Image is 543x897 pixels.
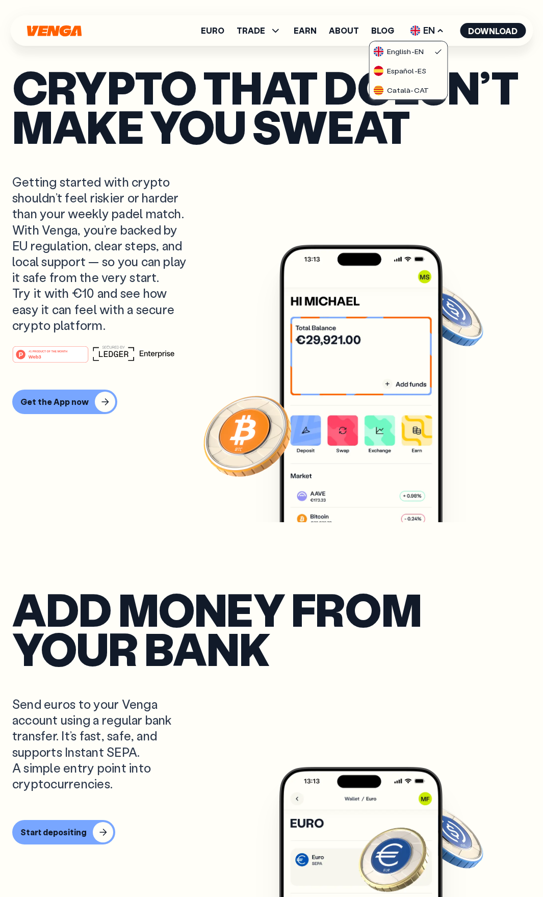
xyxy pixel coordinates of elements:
[12,352,89,365] a: #1 PRODUCT OF THE MONTHWeb3
[374,66,426,76] div: Español - ES
[20,827,87,837] div: Start depositing
[25,25,83,37] svg: Home
[406,22,448,39] span: EN
[410,25,420,36] img: flag-uk
[329,27,359,35] a: About
[294,27,317,35] a: Earn
[374,46,384,57] img: flag-uk
[20,397,89,407] div: Get the App now
[237,27,265,35] span: TRADE
[12,67,531,145] h1: Crypto that doesn’t make you sweat
[201,390,293,481] img: Bitcoin
[29,354,41,360] tspan: Web3
[370,61,447,80] a: flag-esEspañol-ES
[370,41,447,61] a: flag-ukEnglish-EN
[371,27,394,35] a: Blog
[374,85,429,95] div: Català - CAT
[12,390,114,414] a: Get the App now
[12,820,115,844] button: Start depositing
[279,245,443,586] img: Venga app preview
[412,278,485,351] img: Solana
[374,85,384,95] img: flag-cat
[12,696,196,791] p: Send euros to your Venga account using a regular bank transfer. It’s fast, safe, and supports Ins...
[12,174,196,333] p: Getting started with crypto shouldn’t feel riskier or harder than your weekly padel match. With V...
[12,390,117,414] button: Get the App now
[12,820,114,844] a: Start depositing
[374,66,384,76] img: flag-es
[412,800,485,874] img: Solana
[201,27,224,35] a: Euro
[370,80,447,99] a: flag-catCatalà-CAT
[374,46,424,57] div: English - EN
[29,350,67,353] tspan: #1 PRODUCT OF THE MONTH
[12,590,421,668] h1: Add money from your bank
[237,24,281,37] span: TRADE
[460,23,526,38] button: Download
